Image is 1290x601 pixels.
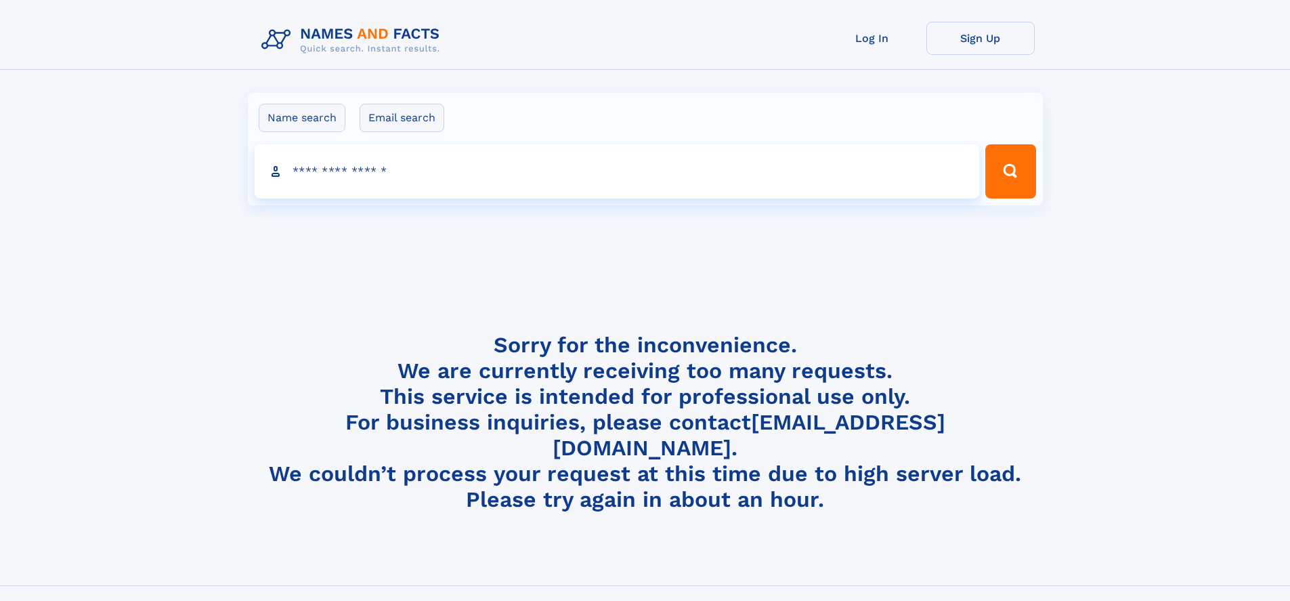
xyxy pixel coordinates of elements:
[553,409,945,461] a: [EMAIL_ADDRESS][DOMAIN_NAME]
[818,22,926,55] a: Log In
[926,22,1035,55] a: Sign Up
[256,332,1035,513] h4: Sorry for the inconvenience. We are currently receiving too many requests. This service is intend...
[255,144,980,199] input: search input
[256,22,451,58] img: Logo Names and Facts
[259,104,345,132] label: Name search
[985,144,1035,199] button: Search Button
[360,104,444,132] label: Email search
